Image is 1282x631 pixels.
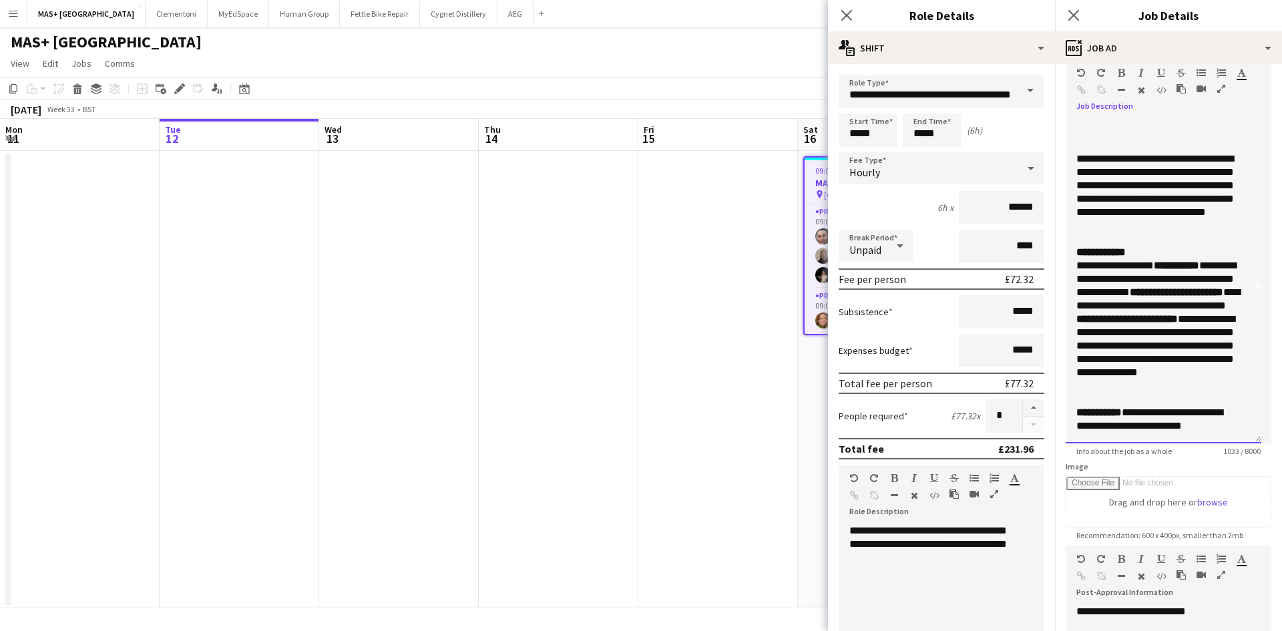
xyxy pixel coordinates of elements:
button: Insert video [970,489,979,499]
button: Fullscreen [1217,570,1226,580]
button: MyEdSpace [208,1,269,27]
button: Undo [1076,554,1086,564]
button: Horizontal Line [1116,571,1126,582]
button: Redo [869,473,879,483]
button: Bold [889,473,899,483]
span: Jobs [71,57,91,69]
button: Fettle Bike Repair [340,1,420,27]
button: HTML Code [1156,571,1166,582]
button: Unordered List [1197,67,1206,78]
span: Sat [803,124,818,136]
div: £77.32 x [951,410,980,422]
h3: Job Details [1055,7,1282,24]
button: Strikethrough [1177,67,1186,78]
button: Bold [1116,554,1126,564]
button: Paste as plain text [949,489,959,499]
button: Unordered List [970,473,979,483]
div: Fee per person [839,272,906,286]
button: Underline [1156,67,1166,78]
button: Strikethrough [949,473,959,483]
span: Recommendation: 600 x 400px, smaller than 2mb [1066,530,1254,540]
button: HTML Code [929,490,939,501]
div: Total fee per person [839,377,932,390]
button: Increase [1023,399,1044,417]
button: Undo [849,473,859,483]
button: Fullscreen [1217,83,1226,94]
button: Italic [909,473,919,483]
div: [DATE] [11,103,41,116]
div: 6h x [937,202,953,214]
span: Unpaid [849,243,881,256]
button: Clear Formatting [1136,571,1146,582]
button: Horizontal Line [1116,85,1126,95]
button: Ordered List [1217,554,1226,564]
button: Undo [1076,67,1086,78]
button: Italic [1136,67,1146,78]
h1: MAS+ [GEOGRAPHIC_DATA] [11,32,202,52]
label: Expenses budget [839,345,913,357]
button: Horizontal Line [889,490,899,501]
app-job-card: 09:00-15:00 (6h)4/4MAS+ - Sampling Campaign [GEOGRAPHIC_DATA]2 RolesPromotional Staffing (Brand A... [803,156,953,335]
button: Redo [1096,554,1106,564]
button: Clear Formatting [909,490,919,501]
button: Human Group [269,1,340,27]
span: Hourly [849,166,880,179]
button: Underline [929,473,939,483]
button: Cygnet Distillery [420,1,497,27]
span: Comms [105,57,135,69]
button: Italic [1136,554,1146,564]
button: Redo [1096,67,1106,78]
span: Edit [43,57,58,69]
button: Paste as plain text [1177,83,1186,94]
button: Clementoni [146,1,208,27]
button: Text Color [1237,554,1246,564]
button: Text Color [1010,473,1019,483]
button: Insert video [1197,83,1206,94]
span: 14 [482,131,501,146]
button: Paste as plain text [1177,570,1186,580]
span: Tue [165,124,181,136]
a: Jobs [66,55,97,72]
span: 12 [163,131,181,146]
span: 13 [323,131,342,146]
label: Subsistence [839,306,893,318]
button: AEG [497,1,533,27]
span: 15 [642,131,654,146]
div: BST [83,104,96,114]
span: Week 33 [44,104,77,114]
a: Edit [37,55,63,72]
button: HTML Code [1156,85,1166,95]
button: Ordered List [1217,67,1226,78]
div: £77.32 [1005,377,1034,390]
span: Info about the job as a whole [1066,446,1183,456]
h3: Role Details [828,7,1055,24]
button: Clear Formatting [1136,85,1146,95]
button: Strikethrough [1177,554,1186,564]
button: Bold [1116,67,1126,78]
h3: MAS+ - Sampling Campaign [805,177,951,189]
div: Job Ad [1055,32,1282,64]
a: View [5,55,35,72]
span: View [11,57,29,69]
button: Underline [1156,554,1166,564]
span: 09:00-15:00 (6h) [815,166,869,176]
span: 11 [3,131,23,146]
button: Ordered List [990,473,999,483]
label: People required [839,410,908,422]
span: Thu [484,124,501,136]
button: MAS+ [GEOGRAPHIC_DATA] [27,1,146,27]
div: (6h) [967,124,982,136]
span: 16 [801,131,818,146]
span: Mon [5,124,23,136]
a: Comms [99,55,140,72]
div: £231.96 [998,442,1034,455]
button: Fullscreen [990,489,999,499]
span: 1033 / 8000 [1213,446,1271,456]
button: Text Color [1237,67,1246,78]
button: Unordered List [1197,554,1206,564]
app-card-role: Promotional Staffing (Team Leader)1/109:00-15:00 (6h)[PERSON_NAME] [805,288,951,334]
div: Shift [828,32,1055,64]
span: Wed [325,124,342,136]
div: £72.32 [1005,272,1034,286]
